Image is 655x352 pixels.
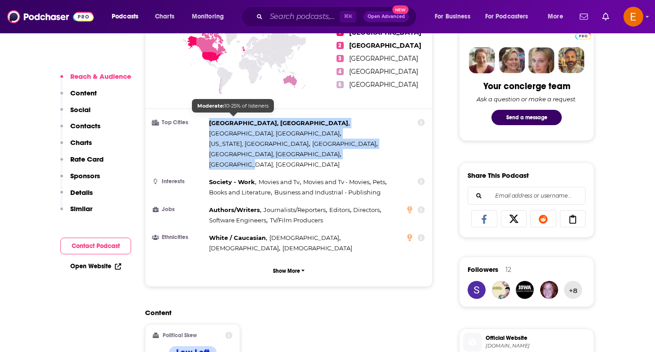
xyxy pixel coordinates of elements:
button: Similar [60,204,92,221]
span: Charts [155,10,174,23]
span: Official Website [486,334,590,342]
a: Share on Facebook [471,210,497,227]
button: open menu [105,9,150,24]
span: , [312,139,378,149]
span: Followers [468,265,498,274]
span: , [209,243,280,253]
img: Jon Profile [558,47,584,73]
img: Jules Profile [528,47,555,73]
span: , [209,128,341,139]
p: Sponsors [70,171,100,180]
button: open menu [186,9,236,24]
span: , [353,205,381,215]
span: 3 [337,55,344,62]
span: , [373,177,387,187]
a: Show notifications dropdown [599,9,613,24]
span: Authors/Writers [209,206,260,213]
div: 12 [505,266,511,274]
div: Your concierge team [483,81,570,92]
p: Contacts [70,122,100,130]
img: Sydney Profile [469,47,495,73]
span: [GEOGRAPHIC_DATA], [GEOGRAPHIC_DATA] [209,161,340,168]
span: 2 [337,42,344,49]
span: , [209,149,341,159]
span: , [269,233,341,243]
span: otherppl.com [486,343,590,349]
button: Sponsors [60,171,100,188]
div: Search podcasts, credits, & more... [250,6,425,27]
img: User Profile [623,7,643,27]
span: Society - Work [209,178,255,185]
p: Rate Card [70,155,104,163]
span: Open Advanced [368,14,405,19]
a: Copy Link [560,210,586,227]
span: [DEMOGRAPHIC_DATA] [282,244,352,252]
span: 4 [337,68,344,75]
span: , [209,215,268,226]
a: Official Website[DOMAIN_NAME] [463,333,590,352]
span: , [209,187,272,198]
button: open menu [541,9,574,24]
input: Search podcasts, credits, & more... [266,9,340,24]
button: open menu [479,9,541,24]
span: [DEMOGRAPHIC_DATA] [209,244,279,252]
img: tallisromney [468,281,486,299]
span: [GEOGRAPHIC_DATA] [349,41,421,50]
span: White / Caucasian [209,234,266,241]
span: For Business [435,10,470,23]
span: Business and Industrial - Publishing [274,189,381,196]
a: Share on Reddit [530,210,556,227]
span: [GEOGRAPHIC_DATA] [349,68,418,76]
b: Moderate: [197,103,224,109]
span: New [392,5,409,14]
span: ⌘ K [340,11,356,23]
button: Open AdvancedNew [364,11,409,22]
span: , [209,118,350,128]
span: [GEOGRAPHIC_DATA], [GEOGRAPHIC_DATA] [209,130,340,137]
span: 5 [337,81,344,88]
span: Podcasts [112,10,138,23]
span: [GEOGRAPHIC_DATA], [GEOGRAPHIC_DATA] [209,150,340,158]
a: Pro website [575,31,591,40]
h2: Content [145,308,425,317]
span: Pets [373,178,385,185]
h3: Share This Podcast [468,171,529,180]
button: Content [60,89,97,105]
button: Details [60,188,93,205]
p: Reach & Audience [70,72,131,81]
span: , [264,205,327,215]
input: Email address or username... [475,187,578,204]
h3: Interests [153,179,205,185]
img: KKKaaattt [540,281,558,299]
span: , [209,233,267,243]
span: [GEOGRAPHIC_DATA] [349,54,418,63]
span: [GEOGRAPHIC_DATA] [312,140,376,147]
a: Open Website [70,262,121,270]
span: Software Engineers [209,217,266,224]
a: Podchaser - Follow, Share and Rate Podcasts [7,8,94,25]
button: +8 [564,281,582,299]
a: Share on X/Twitter [501,210,527,227]
a: Show notifications dropdown [576,9,591,24]
span: For Podcasters [485,10,528,23]
span: , [329,205,351,215]
p: Social [70,105,91,114]
span: Books and Literature [209,189,271,196]
button: Rate Card [60,155,104,171]
button: Contact Podcast [60,238,131,254]
span: , [209,139,310,149]
span: Movies and Tv - Movies [303,178,369,185]
span: Logged in as emilymorris [623,7,643,27]
img: uiowapress [516,281,534,299]
button: Show More [153,262,425,279]
img: castoffcrown [492,281,510,299]
img: Barbara Profile [499,47,525,73]
a: Charts [149,9,180,24]
p: Similar [70,204,92,213]
span: Monitoring [192,10,224,23]
span: , [209,177,256,187]
p: Charts [70,138,92,147]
